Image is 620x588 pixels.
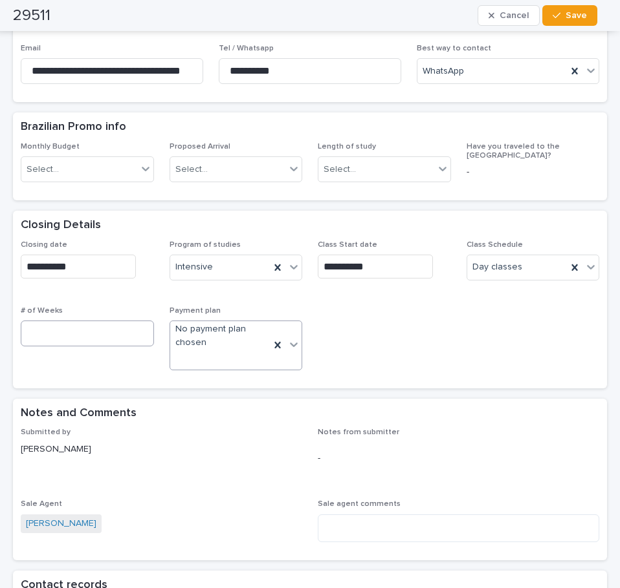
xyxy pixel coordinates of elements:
span: Class Schedule [467,241,523,249]
span: Save [566,11,587,20]
p: - [467,165,600,179]
span: # of Weeks [21,307,63,315]
button: Cancel [478,5,540,26]
span: Closing date [21,241,67,249]
span: Length of study [318,143,376,151]
h2: Closing Details [21,218,101,233]
span: Proposed Arrival [170,143,230,151]
span: WhatsApp [423,65,464,78]
span: Best way to contact [417,45,491,52]
div: Select... [27,163,59,176]
div: Select... [175,163,208,176]
span: Have you traveled to the [GEOGRAPHIC_DATA]? [467,143,560,160]
h2: Brazilian Promo info [21,120,126,134]
span: Sale Agent [21,500,62,508]
h2: Notes and Comments [21,406,137,421]
span: Notes from submitter [318,428,399,436]
p: - [318,452,599,465]
span: Cancel [500,11,529,20]
span: Tel / Whatsapp [219,45,274,52]
a: [PERSON_NAME] [26,517,96,530]
h2: 29511 [13,6,50,25]
div: Select... [324,163,356,176]
span: Intensive [175,260,213,274]
span: Class Start date [318,241,377,249]
span: Monthly Budget [21,143,80,151]
span: Day classes [472,260,522,274]
span: Email [21,45,41,52]
span: Submitted by [21,428,71,436]
span: Payment plan [170,307,221,315]
span: No payment plan chosen [175,322,265,350]
span: Program of studies [170,241,241,249]
p: [PERSON_NAME] [21,443,302,456]
button: Save [542,5,597,26]
span: Sale agent comments [318,500,401,508]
